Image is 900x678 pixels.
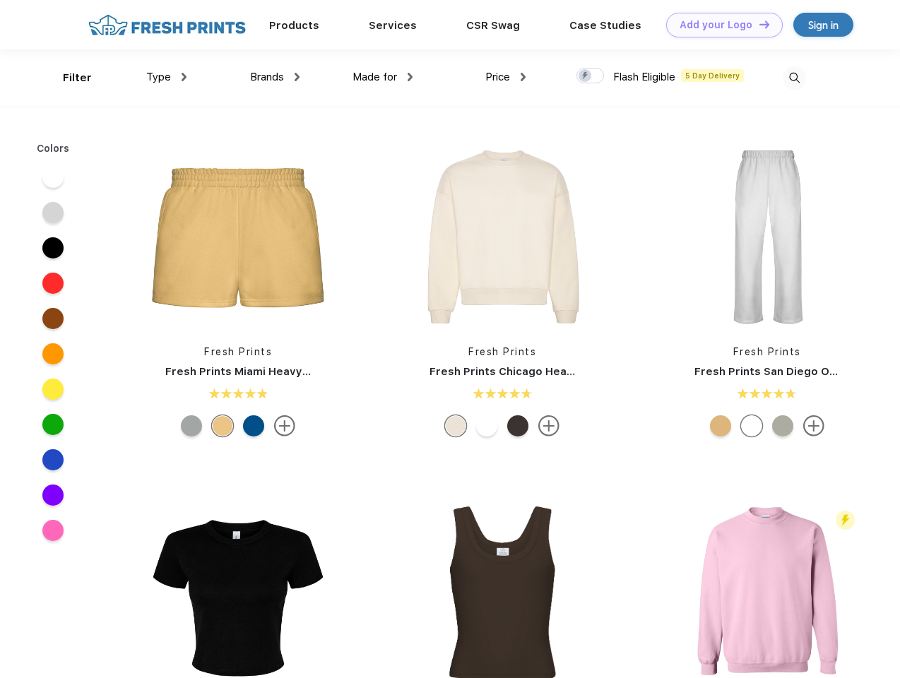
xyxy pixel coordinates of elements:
[445,415,466,436] div: Buttermilk mto
[836,511,855,530] img: flash_active_toggle.svg
[710,415,731,436] div: Bahama Yellow mto
[759,20,769,28] img: DT
[680,19,752,31] div: Add your Logo
[408,73,413,81] img: dropdown.png
[144,143,332,331] img: func=resize&h=266
[408,143,596,331] img: func=resize&h=266
[476,415,497,436] div: White
[274,415,295,436] img: more.svg
[733,346,801,357] a: Fresh Prints
[485,71,510,83] span: Price
[243,415,264,436] div: Royal Blue mto
[269,19,319,32] a: Products
[353,71,397,83] span: Made for
[613,71,675,83] span: Flash Eligible
[182,73,186,81] img: dropdown.png
[793,13,853,37] a: Sign in
[165,365,379,378] a: Fresh Prints Miami Heavyweight Shorts
[521,73,526,81] img: dropdown.png
[181,415,202,436] div: Heathered Grey mto
[250,71,284,83] span: Brands
[507,415,528,436] div: Dark Chocolate mto
[538,415,559,436] img: more.svg
[772,415,793,436] div: Heathered Grey mto
[783,66,806,90] img: desktop_search.svg
[803,415,824,436] img: more.svg
[204,346,272,357] a: Fresh Prints
[808,17,839,33] div: Sign in
[681,69,744,82] span: 5 Day Delivery
[295,73,300,81] img: dropdown.png
[430,365,673,378] a: Fresh Prints Chicago Heavyweight Crewneck
[212,415,233,436] div: Bahama Yellow mto
[146,71,171,83] span: Type
[673,143,861,331] img: func=resize&h=266
[26,141,81,156] div: Colors
[84,13,250,37] img: fo%20logo%202.webp
[468,346,536,357] a: Fresh Prints
[741,415,762,436] div: White
[63,70,92,86] div: Filter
